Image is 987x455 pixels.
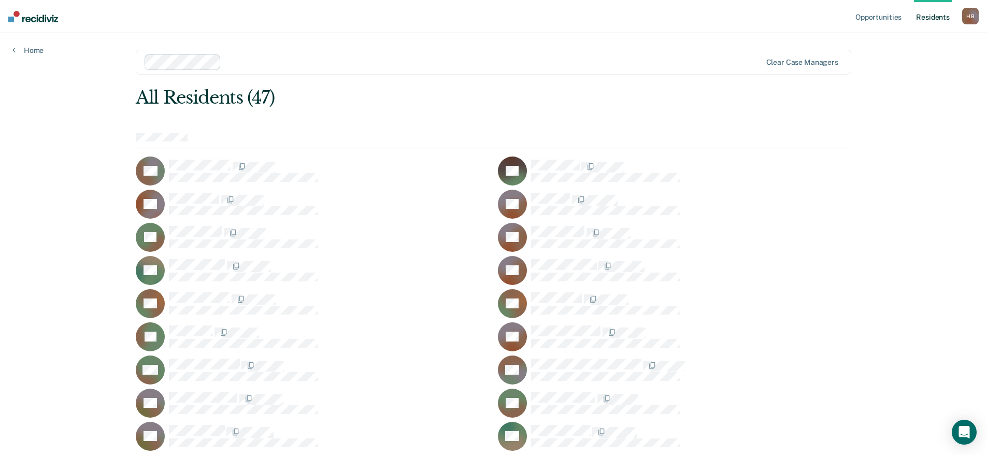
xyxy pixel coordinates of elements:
img: Recidiviz [8,11,58,22]
div: All Residents (47) [136,87,708,108]
button: HB [962,8,979,24]
div: Clear case managers [766,58,838,67]
a: Home [12,46,44,55]
div: Open Intercom Messenger [952,420,977,445]
div: H B [962,8,979,24]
